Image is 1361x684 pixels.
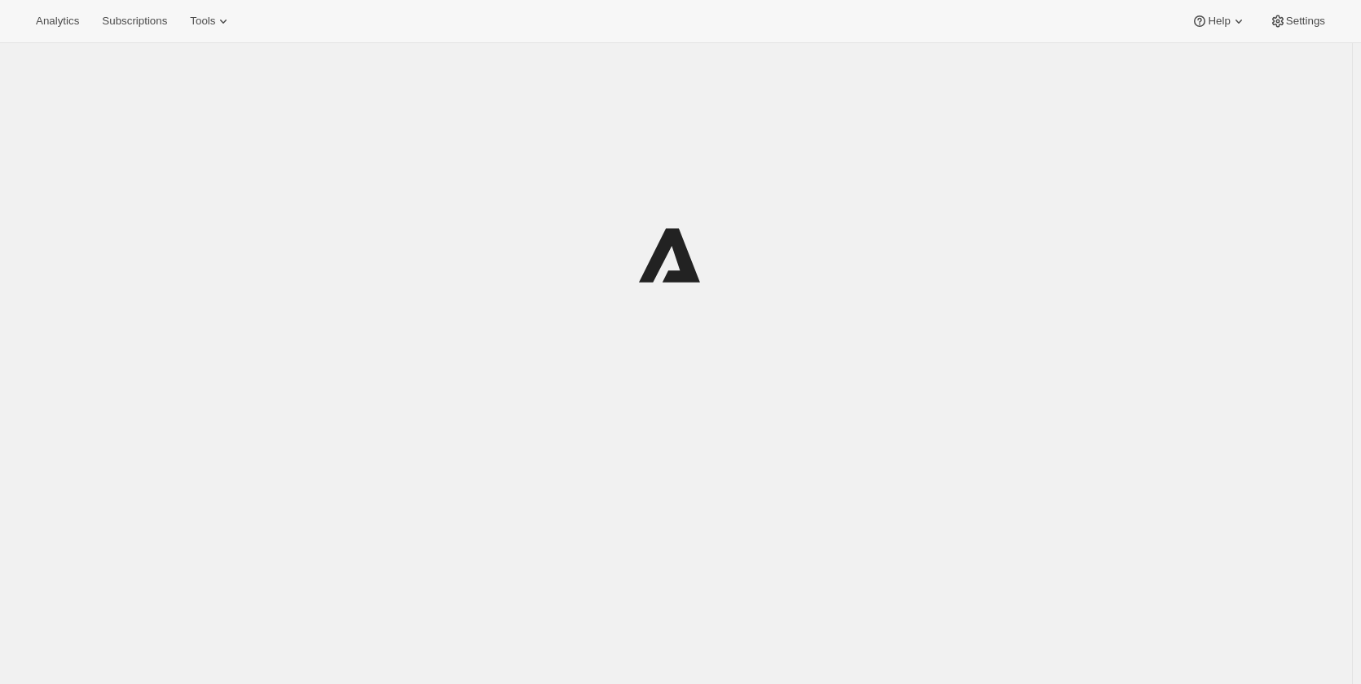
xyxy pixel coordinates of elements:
button: Help [1182,10,1256,33]
span: Subscriptions [102,15,167,28]
button: Subscriptions [92,10,177,33]
span: Settings [1286,15,1325,28]
span: Analytics [36,15,79,28]
button: Analytics [26,10,89,33]
button: Settings [1260,10,1335,33]
span: Tools [190,15,215,28]
button: Tools [180,10,241,33]
span: Help [1208,15,1230,28]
